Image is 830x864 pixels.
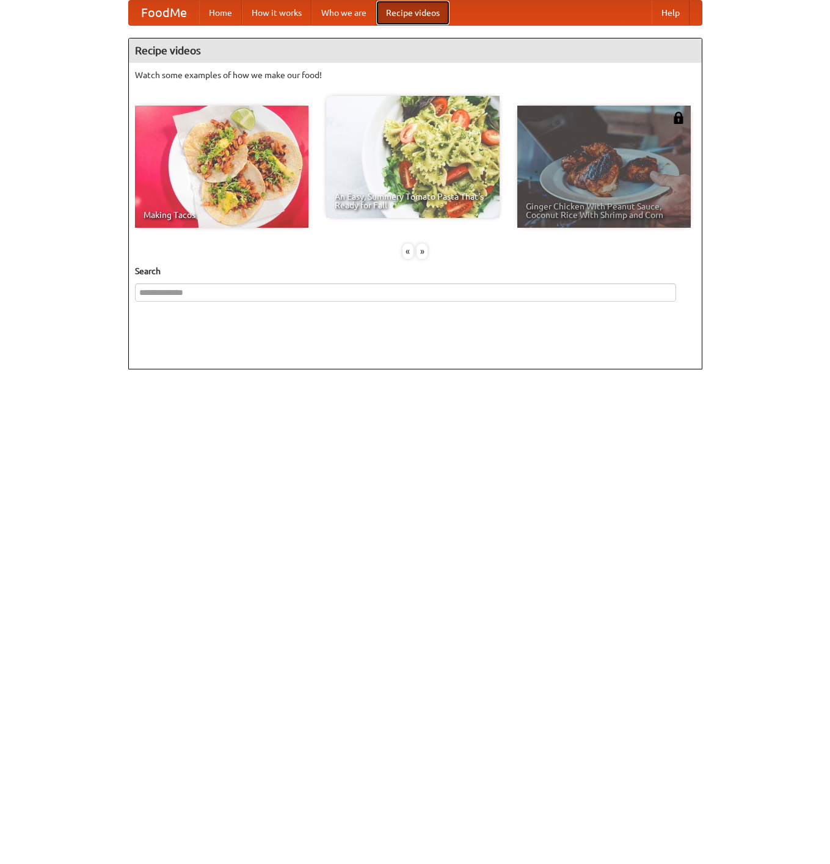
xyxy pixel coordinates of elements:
img: 483408.png [672,112,685,124]
h5: Search [135,265,696,277]
a: Who we are [311,1,376,25]
div: » [417,244,428,259]
a: Recipe videos [376,1,450,25]
a: Home [199,1,242,25]
h4: Recipe videos [129,38,702,63]
span: Making Tacos [144,211,300,219]
a: An Easy, Summery Tomato Pasta That's Ready for Fall [326,96,500,218]
a: FoodMe [129,1,199,25]
div: « [402,244,413,259]
a: How it works [242,1,311,25]
a: Making Tacos [135,106,308,228]
span: An Easy, Summery Tomato Pasta That's Ready for Fall [335,192,491,209]
p: Watch some examples of how we make our food! [135,69,696,81]
a: Help [652,1,690,25]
